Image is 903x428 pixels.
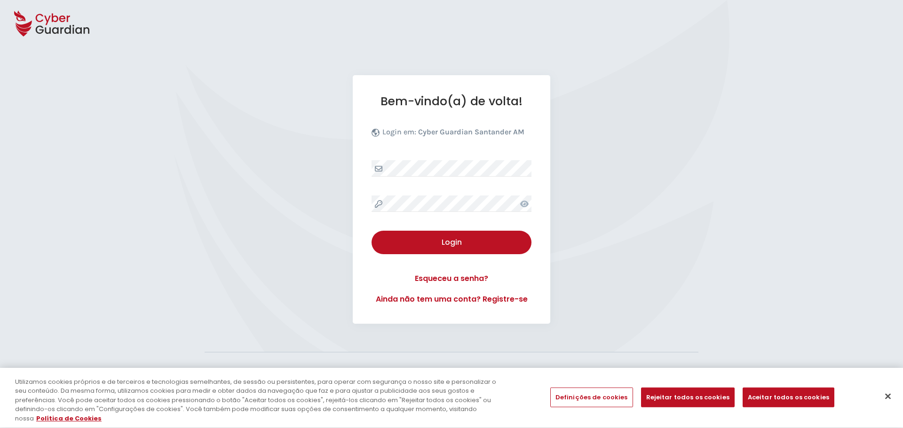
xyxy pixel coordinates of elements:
[641,388,735,407] button: Rejeitar todos os cookies
[372,231,531,254] button: Login
[372,294,531,305] a: Ainda não tem uma conta? Registre-se
[372,273,531,284] a: Esqueceu a senha?
[743,388,834,407] button: Aceitar todos os cookies
[382,127,524,141] p: Login em:
[550,388,633,407] button: Definições de cookies, Abre a caixa de diálogo do centro de preferências
[15,377,497,423] div: Utilizamos cookies próprios e de terceiros e tecnologias semelhantes, de sessão ou persistentes, ...
[379,237,524,248] div: Login
[372,94,531,109] h1: Bem-vindo(a) de volta!
[36,414,102,423] a: Mais informações sobre a sua privacidade, abre em uma nova guia
[878,386,898,407] button: Fechar
[418,127,524,136] b: Cyber Guardian Santander AM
